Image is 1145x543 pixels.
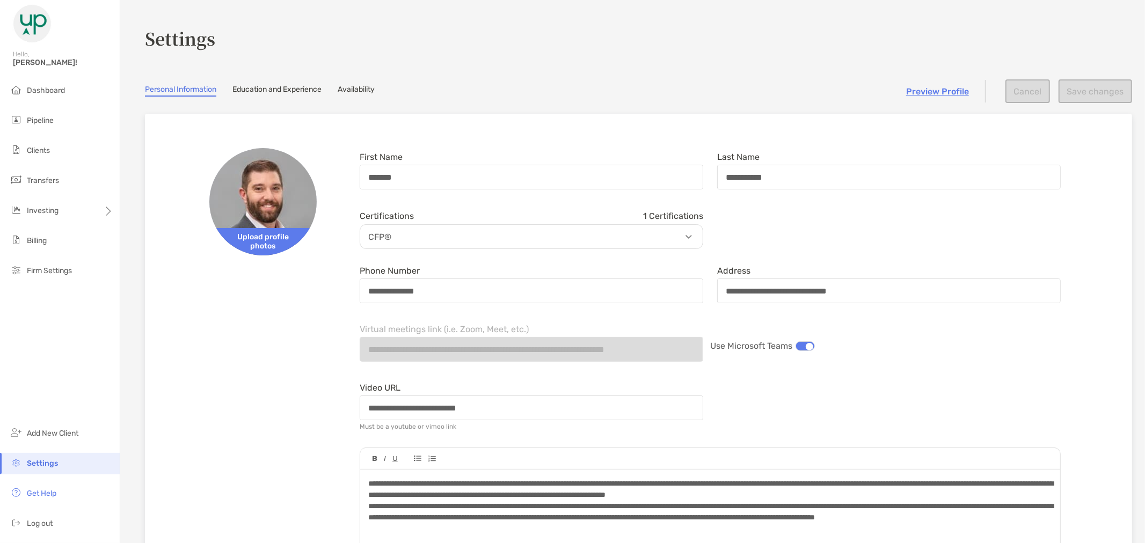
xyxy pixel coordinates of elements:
[209,148,317,255] img: Avatar
[360,383,400,392] label: Video URL
[209,228,317,255] span: Upload profile photos
[10,456,23,469] img: settings icon
[10,203,23,216] img: investing icon
[10,143,23,156] img: clients icon
[360,423,456,430] div: Must be a youtube or vimeo link
[145,26,1132,50] h3: Settings
[906,86,969,97] a: Preview Profile
[27,146,50,155] span: Clients
[145,85,216,97] a: Personal Information
[27,86,65,95] span: Dashboard
[363,230,705,244] p: CFP®
[717,152,760,162] label: Last Name
[10,486,23,499] img: get-help icon
[710,341,792,351] span: Use Microsoft Teams
[27,116,54,125] span: Pipeline
[27,429,78,438] span: Add New Client
[13,4,52,43] img: Zoe Logo
[27,266,72,275] span: Firm Settings
[10,516,23,529] img: logout icon
[10,83,23,96] img: dashboard icon
[27,176,59,185] span: Transfers
[27,236,47,245] span: Billing
[10,263,23,276] img: firm-settings icon
[373,456,377,461] img: Editor control icon
[360,325,529,334] label: Virtual meetings link (i.e. Zoom, Meet, etc.)
[10,113,23,126] img: pipeline icon
[10,173,23,186] img: transfers icon
[10,233,23,246] img: billing icon
[360,211,703,221] div: Certifications
[27,459,58,468] span: Settings
[428,456,436,462] img: Editor control icon
[360,152,403,162] label: First Name
[384,456,386,461] img: Editor control icon
[27,519,53,528] span: Log out
[338,85,375,97] a: Availability
[360,266,420,275] label: Phone Number
[232,85,322,97] a: Education and Experience
[643,211,703,221] span: 1 Certifications
[414,456,421,461] img: Editor control icon
[27,206,59,215] span: Investing
[392,456,398,462] img: Editor control icon
[13,58,113,67] span: [PERSON_NAME]!
[717,266,750,275] label: Address
[27,489,56,498] span: Get Help
[10,426,23,439] img: add_new_client icon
